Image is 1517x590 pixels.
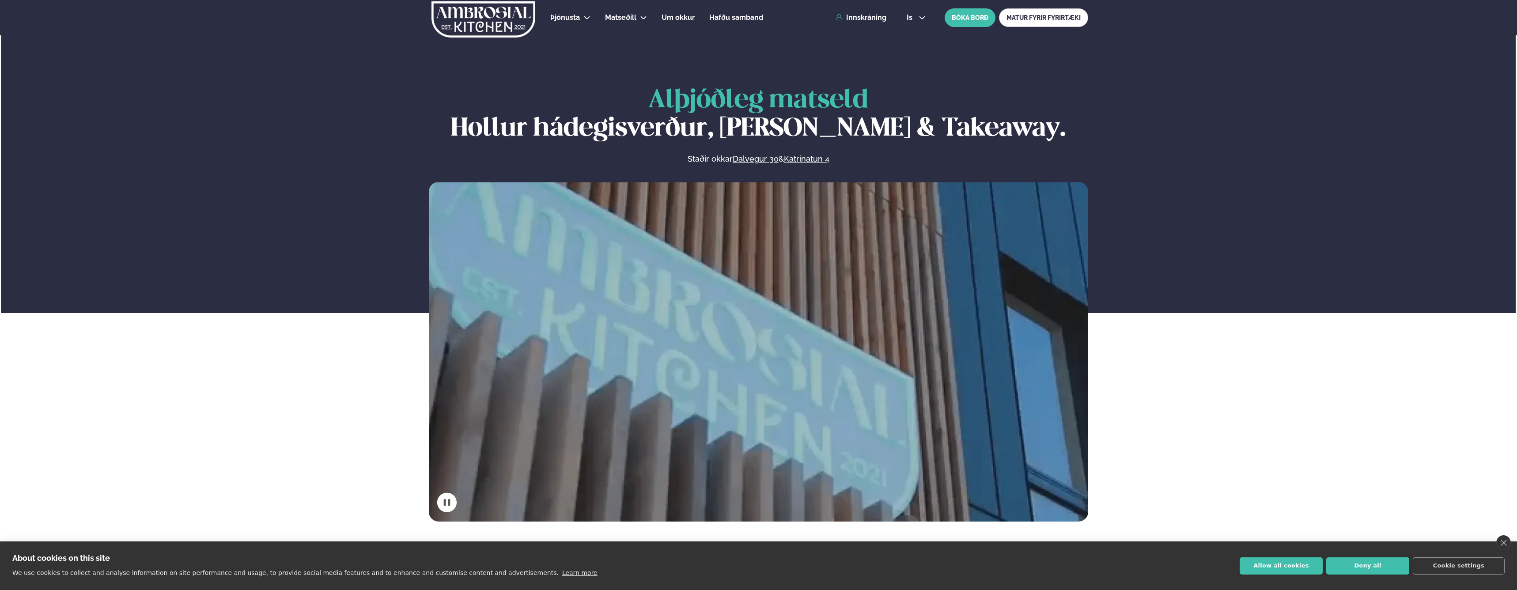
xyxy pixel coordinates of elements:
[945,8,995,27] button: BÓKA BORÐ
[12,569,559,576] p: We use cookies to collect and analyse information on site performance and usage, to provide socia...
[1326,557,1409,575] button: Deny all
[733,154,779,164] a: Dalvegur 30
[836,14,886,22] a: Innskráning
[12,553,110,563] strong: About cookies on this site
[709,12,763,23] a: Hafðu samband
[900,14,933,21] button: is
[1240,557,1323,575] button: Allow all cookies
[999,8,1088,27] a: MATUR FYRIR FYRIRTÆKI
[662,13,695,22] span: Um okkur
[1413,557,1505,575] button: Cookie settings
[709,13,763,22] span: Hafðu samband
[907,14,915,21] span: is
[550,13,580,22] span: Þjónusta
[429,87,1088,143] h1: Hollur hádegisverður, [PERSON_NAME] & Takeaway.
[784,154,829,164] a: Katrinatun 4
[591,154,925,164] p: Staðir okkar &
[562,569,598,576] a: Learn more
[1496,535,1511,550] a: close
[648,88,868,113] span: Alþjóðleg matseld
[431,1,536,38] img: logo
[605,13,636,22] span: Matseðill
[605,12,636,23] a: Matseðill
[662,12,695,23] a: Um okkur
[550,12,580,23] a: Þjónusta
